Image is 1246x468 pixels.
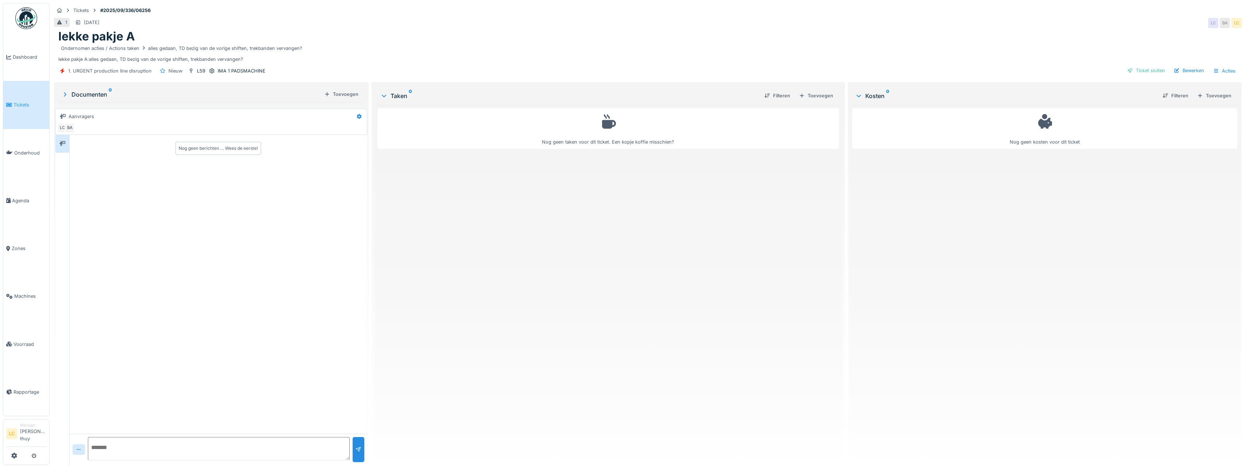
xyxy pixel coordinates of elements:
[13,101,46,108] span: Tickets
[13,341,46,348] span: Voorraad
[3,81,49,129] a: Tickets
[886,91,889,100] sup: 0
[69,113,94,120] div: Aanvragers
[380,91,758,100] div: Taken
[1208,18,1218,28] div: LC
[97,7,154,14] strong: #2025/09/336/06256
[1194,91,1234,101] div: Toevoegen
[3,129,49,177] a: Onderhoud
[6,422,46,447] a: LC Manager[PERSON_NAME] thuy
[761,91,793,101] div: Filteren
[321,89,361,99] div: Toevoegen
[855,91,1157,100] div: Kosten
[13,54,46,61] span: Dashboard
[857,112,1233,145] div: Nog geen kosten voor dit ticket
[179,145,258,152] div: Nog geen berichten … Wees de eerste!
[14,149,46,156] span: Onderhoud
[14,293,46,300] span: Machines
[61,90,321,99] div: Documenten
[84,19,100,26] div: [DATE]
[1160,91,1191,101] div: Filteren
[3,368,49,416] a: Rapportage
[1231,18,1242,28] div: LC
[58,30,135,43] h1: lekke pakje A
[3,320,49,368] a: Voorraad
[382,112,834,145] div: Nog geen taken voor dit ticket. Een kopje koffie misschien?
[168,67,182,74] div: Nieuw
[15,7,37,29] img: Badge_color-CXgf-gQk.svg
[3,272,49,320] a: Machines
[1171,66,1207,75] div: Bewerken
[3,225,49,272] a: Zones
[109,90,112,99] sup: 0
[61,45,302,52] div: Ondernomen acties / Actions taken alles gedaan, TD bezig van de vorige shiften, trekbanden vervan...
[68,67,152,74] div: 1. URGENT production line disruption
[13,389,46,395] span: Rapportage
[58,44,1237,63] div: lekke pakje A:alles gedaan, TD bezig van de vorige shiften, trekbanden vervangen?
[3,33,49,81] a: Dashboard
[65,123,75,133] div: BA
[197,67,205,74] div: L59
[1220,18,1230,28] div: BA
[409,91,412,100] sup: 0
[20,422,46,445] li: [PERSON_NAME] thuy
[1124,66,1168,75] div: Ticket sluiten
[73,7,89,14] div: Tickets
[12,197,46,204] span: Agenda
[65,19,67,26] div: 1
[12,245,46,252] span: Zones
[3,177,49,225] a: Agenda
[6,428,17,439] li: LC
[218,67,265,74] div: IMA 1 PADSMACHINE
[20,422,46,428] div: Manager
[1210,66,1239,76] div: Acties
[796,91,836,101] div: Toevoegen
[57,123,67,133] div: LC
